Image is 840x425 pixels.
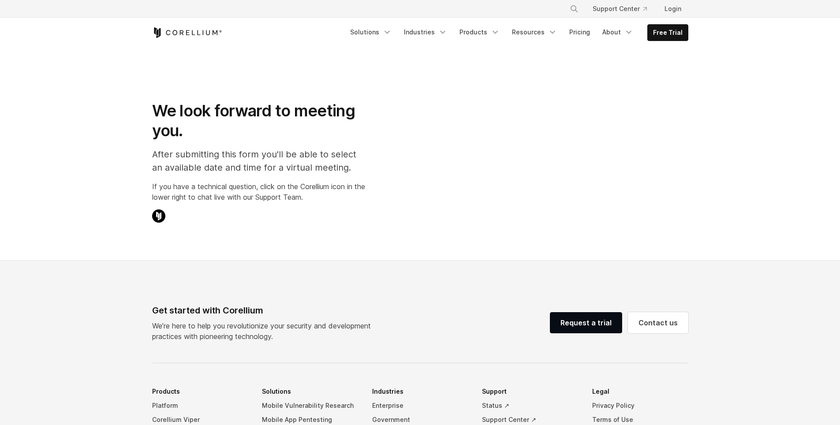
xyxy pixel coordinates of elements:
a: Platform [152,399,248,413]
button: Search [566,1,582,17]
p: If you have a technical question, click on the Corellium icon in the lower right to chat live wit... [152,181,365,202]
a: Contact us [628,312,688,333]
a: Pricing [564,24,595,40]
a: Solutions [345,24,397,40]
a: Request a trial [550,312,622,333]
a: Free Trial [648,25,688,41]
a: Enterprise [372,399,468,413]
p: After submitting this form you'll be able to select an available date and time for a virtual meet... [152,148,365,174]
div: Navigation Menu [559,1,688,17]
a: Products [454,24,505,40]
div: Get started with Corellium [152,304,378,317]
a: Login [657,1,688,17]
a: About [597,24,638,40]
img: Corellium Chat Icon [152,209,165,223]
a: Privacy Policy [592,399,688,413]
a: Mobile Vulnerability Research [262,399,358,413]
a: Corellium Home [152,27,222,38]
a: Status ↗ [482,399,578,413]
h1: We look forward to meeting you. [152,101,365,141]
a: Support Center [586,1,654,17]
a: Industries [399,24,452,40]
p: We’re here to help you revolutionize your security and development practices with pioneering tech... [152,321,378,342]
a: Resources [507,24,562,40]
div: Navigation Menu [345,24,688,41]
